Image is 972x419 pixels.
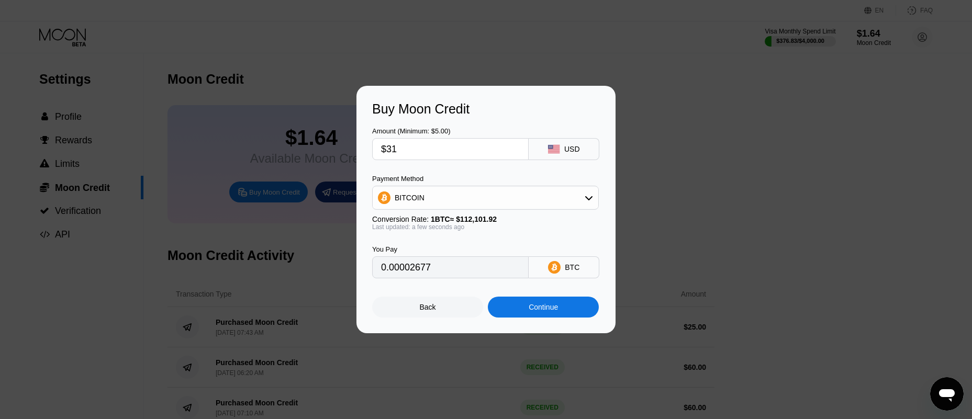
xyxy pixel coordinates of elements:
[372,245,529,253] div: You Pay
[930,377,964,411] iframe: Button to launch messaging window
[373,187,598,208] div: BITCOIN
[395,194,424,202] div: BITCOIN
[372,127,529,135] div: Amount (Minimum: $5.00)
[488,297,599,318] div: Continue
[420,303,436,311] div: Back
[372,297,483,318] div: Back
[372,101,600,117] div: Buy Moon Credit
[565,263,579,271] div: BTC
[372,175,599,183] div: Payment Method
[431,215,497,223] span: 1 BTC ≈ $112,101.92
[372,215,599,223] div: Conversion Rate:
[372,223,599,231] div: Last updated: a few seconds ago
[381,139,520,160] input: $0.00
[529,303,558,311] div: Continue
[564,145,580,153] div: USD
